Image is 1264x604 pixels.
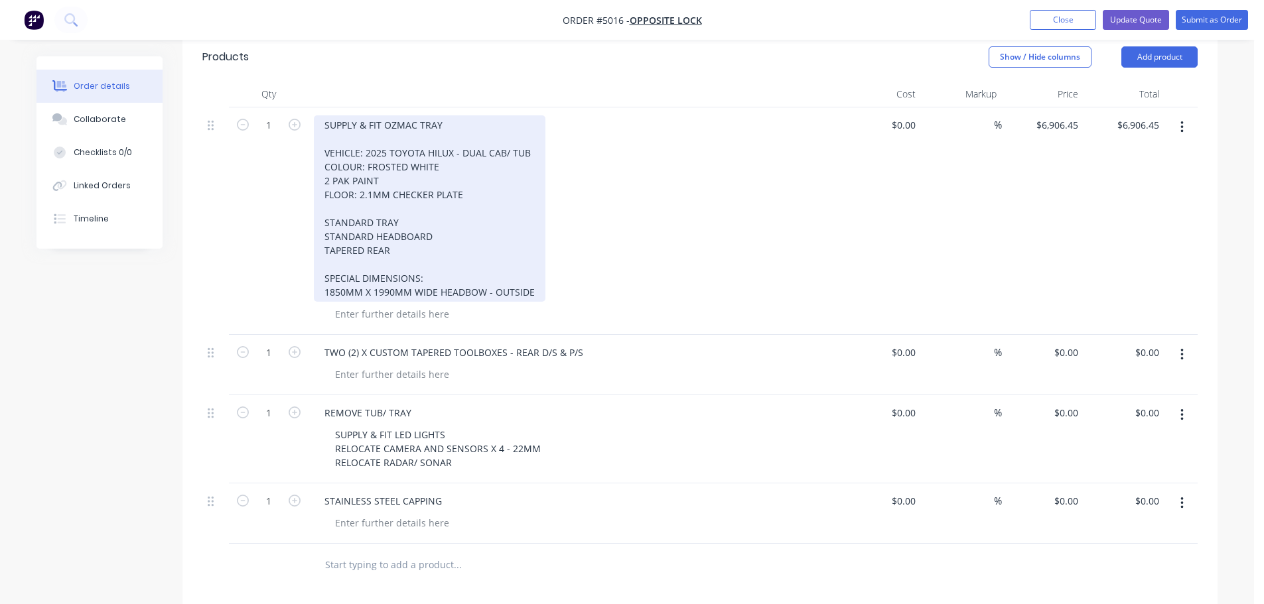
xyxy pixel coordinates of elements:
[563,14,630,27] span: Order #5016 -
[74,80,130,92] div: Order details
[994,405,1002,420] span: %
[24,10,44,30] img: Factory
[36,136,163,169] button: Checklists 0/0
[36,169,163,202] button: Linked Orders
[324,425,551,472] div: SUPPLY & FIT LED LIGHTS RELOCATE CAMERA AND SENSORS X 4 - 22MM RELOCATE RADAR/ SONAR
[1121,46,1198,68] button: Add product
[36,202,163,235] button: Timeline
[74,180,131,192] div: Linked Orders
[324,552,590,578] input: Start typing to add a product...
[36,70,163,103] button: Order details
[1030,10,1096,30] button: Close
[630,14,702,27] a: OPPOSITE LOCK
[314,491,453,511] div: STAINLESS STEEL CAPPING
[1176,10,1248,30] button: Submit as Order
[994,345,1002,360] span: %
[74,147,132,158] div: Checklists 0/0
[921,81,1003,107] div: Markup
[994,117,1002,133] span: %
[74,213,109,225] div: Timeline
[229,81,309,107] div: Qty
[202,49,249,65] div: Products
[1084,81,1165,107] div: Total
[74,113,126,125] div: Collaborate
[839,81,921,107] div: Cost
[314,115,545,302] div: SUPPLY & FIT OZMAC TRAY VEHICLE: 2025 TOYOTA HILUX - DUAL CAB/ TUB COLOUR: FROSTED WHITE 2 PAK PA...
[314,343,594,362] div: TWO (2) X CUSTOM TAPERED TOOLBOXES - REAR D/S & P/S
[989,46,1091,68] button: Show / Hide columns
[994,493,1002,509] span: %
[314,403,422,422] div: REMOVE TUB/ TRAY
[1002,81,1084,107] div: Price
[1103,10,1169,30] button: Update Quote
[36,103,163,136] button: Collaborate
